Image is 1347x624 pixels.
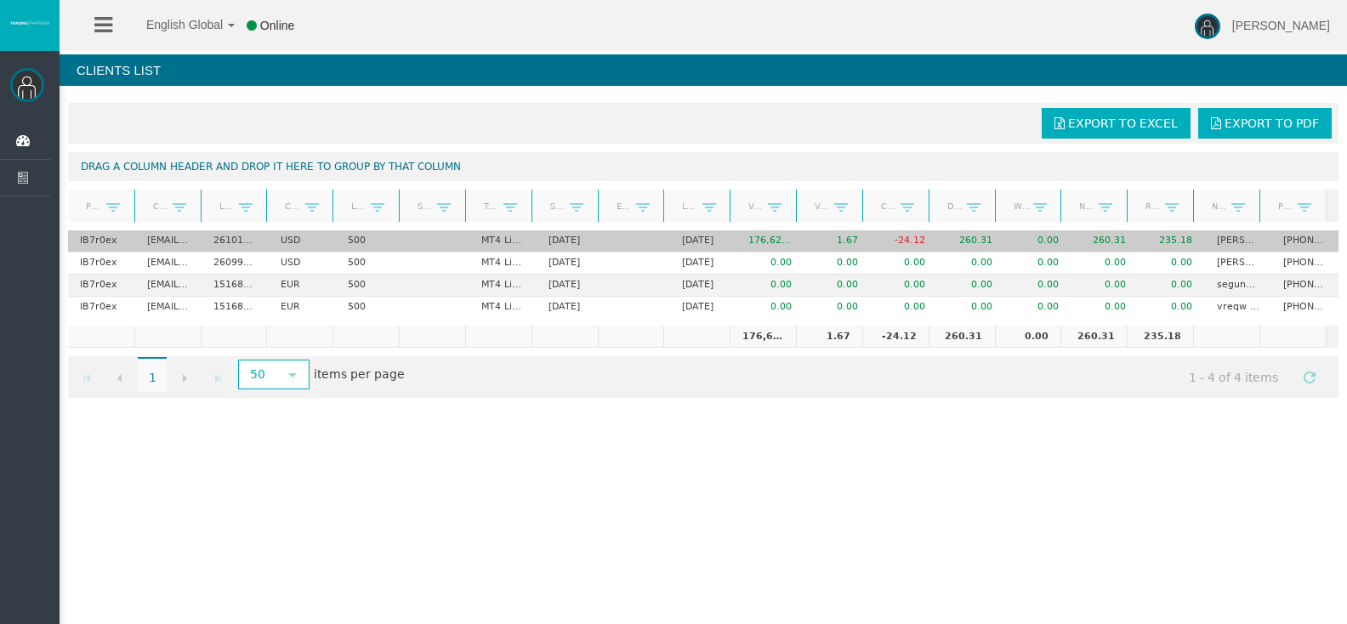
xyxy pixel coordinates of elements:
td: [EMAIL_ADDRESS][DOMAIN_NAME] [135,275,202,297]
td: 0.00 [871,275,938,297]
a: Go to the previous page [105,361,135,392]
a: Start Date [539,195,570,218]
img: user-image [1195,14,1220,39]
a: Volume [738,195,769,218]
td: 0.00 [804,275,871,297]
a: Real equity [1135,195,1166,218]
a: Export to Excel [1042,108,1191,139]
td: [DATE] [536,252,603,275]
td: 0.00 [871,252,938,275]
a: Name [1201,195,1231,218]
td: 0.00 [736,252,804,275]
td: 260.31 [1071,230,1138,252]
td: 0.00 [1004,275,1071,297]
td: IB7r0ex [68,252,135,275]
td: USD [269,252,336,275]
span: English Global [124,18,223,31]
td: 15168220 [202,275,269,297]
td: 26099401 [202,252,269,275]
td: [EMAIL_ADDRESS][DOMAIN_NAME] [135,230,202,252]
td: 1.67 [796,326,862,348]
td: 235.18 [1138,230,1205,252]
td: 176,620.00 [736,230,804,252]
td: [DATE] [670,297,737,318]
td: 0.00 [736,275,804,297]
td: IB7r0ex [68,297,135,318]
td: 26101657 [202,230,269,252]
a: Type [473,195,503,218]
span: Online [260,19,294,32]
span: Export to PDF [1225,116,1319,130]
td: MT4 LiveFloatingSpreadAccount [469,275,537,297]
span: select [286,368,299,382]
td: 0.00 [1071,275,1138,297]
td: 0.00 [804,297,871,318]
td: 0.00 [1138,275,1205,297]
td: 0.00 [871,297,938,318]
td: -24.12 [871,230,938,252]
td: 500 [336,297,403,318]
td: 0.00 [1138,297,1205,318]
td: 0.00 [804,252,871,275]
td: [EMAIL_ADDRESS][DOMAIN_NAME] [135,297,202,318]
span: 1 - 4 of 4 items [1174,361,1294,393]
a: Login [208,195,239,218]
td: 500 [336,275,403,297]
td: 0.00 [736,297,804,318]
a: Withdrawals [1003,195,1033,218]
td: 260.31 [1060,326,1127,348]
td: 0.00 [1071,252,1138,275]
a: Net deposits [1069,195,1100,218]
td: 0.00 [1071,297,1138,318]
td: IB7r0ex [68,275,135,297]
span: Go to the first page [81,372,94,385]
td: EUR [269,297,336,318]
h4: Clients List [60,54,1347,86]
a: Last trade date [672,195,702,218]
span: 1 [138,357,167,393]
a: Refresh [1295,361,1324,390]
a: Phone [1267,195,1298,218]
a: End Date [605,195,636,218]
td: 0.00 [937,297,1004,318]
td: 0.00 [1004,297,1071,318]
td: IB7r0ex [68,230,135,252]
td: 260.31 [937,230,1004,252]
td: MT4 LiveFloatingSpreadAccount [469,297,537,318]
td: USD [269,230,336,252]
a: Leverage [341,195,372,218]
a: Volume lots [804,195,835,218]
a: Client [142,195,173,218]
td: 0.00 [937,275,1004,297]
span: items per page [234,361,405,389]
a: Closed PNL [870,195,901,218]
td: 0.00 [937,252,1004,275]
td: [PHONE_NUMBER] [1271,252,1338,275]
td: 0.00 [1004,230,1071,252]
td: 0.00 [995,326,1061,348]
td: [DATE] [536,275,603,297]
span: Go to the next page [178,372,191,385]
td: [PHONE_NUMBER] [1271,275,1338,297]
span: 50 [240,361,276,388]
td: MT4 LiveFixedSpreadAccount [469,230,537,252]
a: Partner code [75,195,106,218]
td: [EMAIL_ADDRESS][DOMAIN_NAME] [135,252,202,275]
td: [PERSON_NAME] [1205,252,1272,275]
td: [DATE] [670,252,737,275]
a: Deposits [936,195,967,218]
td: 15168218 [202,297,269,318]
span: Go to the last page [211,372,224,385]
span: [PERSON_NAME] [1232,19,1330,32]
div: Drag a column header and drop it here to group by that column [68,152,1338,181]
td: 260.31 [929,326,995,348]
td: [DATE] [670,230,737,252]
span: Export to Excel [1068,116,1178,130]
td: EUR [269,275,336,297]
td: 1.67 [804,230,871,252]
td: 176,620.00 [730,326,796,348]
td: vreqw efvrq [1205,297,1272,318]
span: Go to the previous page [113,372,127,385]
td: 500 [336,252,403,275]
td: 235.18 [1127,326,1193,348]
